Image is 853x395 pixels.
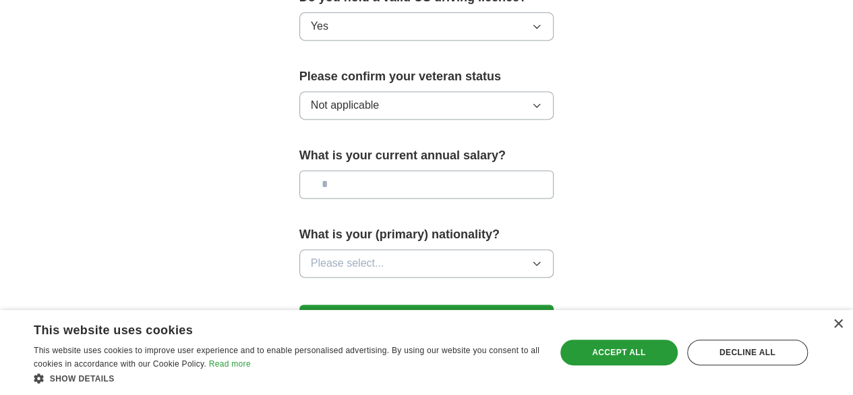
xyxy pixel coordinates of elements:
a: Read more, opens a new window [209,359,251,369]
button: Yes [299,12,554,41]
span: This website uses cookies to improve user experience and to enable personalised advertising. By u... [34,346,539,369]
span: Yes [311,18,328,34]
div: This website uses cookies [34,318,506,338]
span: Show details [50,374,115,384]
span: Please select... [311,255,384,271]
div: Decline all [687,340,808,365]
label: What is your (primary) nationality? [299,226,554,244]
div: Accept all [560,340,678,365]
button: Please select... [299,249,554,278]
label: Please confirm your veteran status [299,68,554,86]
label: What is your current annual salary? [299,147,554,165]
button: Not applicable [299,91,554,120]
div: Close [833,319,843,330]
div: Show details [34,371,540,385]
span: Not applicable [311,97,379,113]
button: Save and continue [299,305,554,332]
